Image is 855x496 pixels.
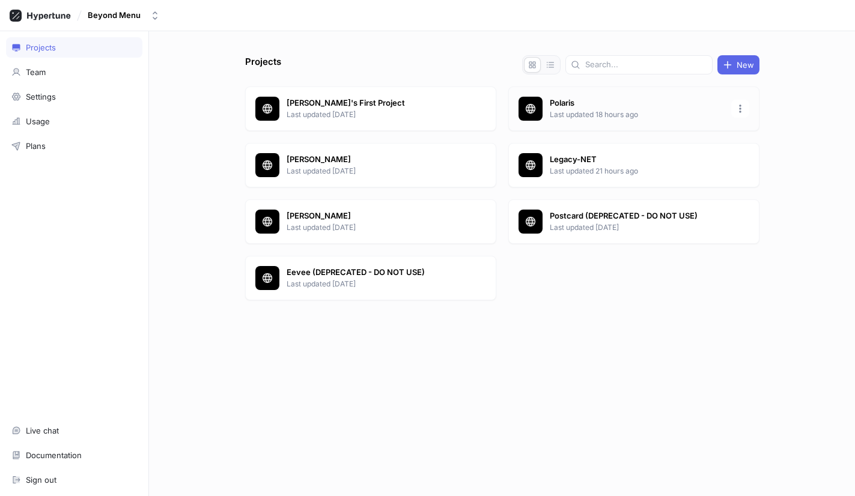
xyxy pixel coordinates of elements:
a: Plans [6,136,142,156]
a: Team [6,62,142,82]
p: Last updated [DATE] [287,166,461,177]
p: [PERSON_NAME] [287,154,461,166]
div: Projects [26,43,56,52]
a: Projects [6,37,142,58]
div: Team [26,67,46,77]
div: Plans [26,141,46,151]
div: Live chat [26,426,59,435]
p: Last updated 21 hours ago [550,166,724,177]
p: Last updated 18 hours ago [550,109,724,120]
p: Polaris [550,97,724,109]
p: [PERSON_NAME]'s First Project [287,97,461,109]
a: Documentation [6,445,142,465]
p: Postcard (DEPRECATED - DO NOT USE) [550,210,724,222]
span: New [737,61,754,68]
p: Last updated [DATE] [550,222,724,233]
p: Last updated [DATE] [287,109,461,120]
p: Projects [245,55,281,74]
div: Documentation [26,450,82,460]
div: Usage [26,116,50,126]
input: Search... [585,59,707,71]
a: Settings [6,86,142,107]
p: [PERSON_NAME] [287,210,461,222]
p: Eevee (DEPRECATED - DO NOT USE) [287,267,461,279]
p: Legacy-NET [550,154,724,166]
div: Settings [26,92,56,101]
p: Last updated [DATE] [287,222,461,233]
div: Beyond Menu [88,10,141,20]
p: Last updated [DATE] [287,279,461,289]
button: New [717,55,759,74]
div: Sign out [26,475,56,485]
button: Beyond Menu [83,5,165,25]
a: Usage [6,111,142,132]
